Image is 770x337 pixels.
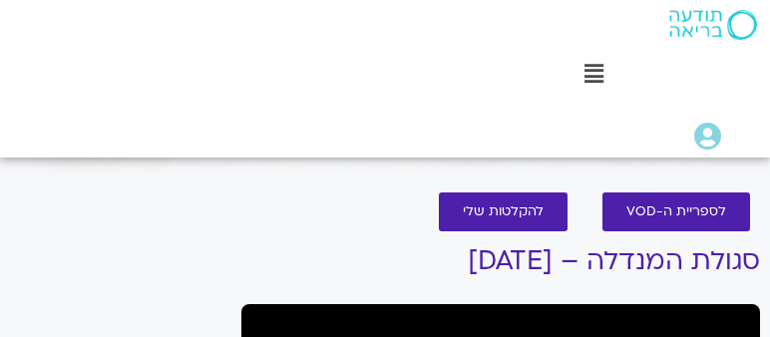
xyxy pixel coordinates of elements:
[241,246,760,276] h1: סגולת המנדלה – [DATE]
[463,204,544,219] span: להקלטות שלי
[626,204,726,219] span: לספריית ה-VOD
[602,192,750,231] a: לספריית ה-VOD
[669,10,757,40] img: תודעה בריאה
[439,192,568,231] a: להקלטות שלי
